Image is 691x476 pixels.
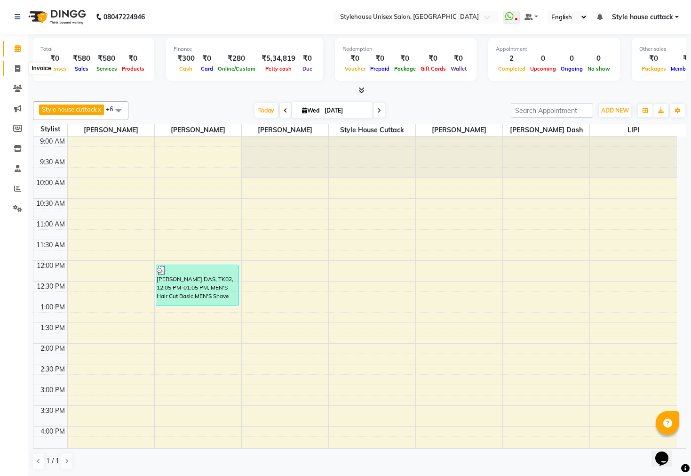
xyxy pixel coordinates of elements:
[496,45,612,53] div: Appointment
[496,53,528,64] div: 2
[639,65,668,72] span: Packages
[342,53,368,64] div: ₹0
[39,157,67,167] div: 9:30 AM
[300,65,315,72] span: Due
[40,45,147,53] div: Total
[35,178,67,188] div: 10:00 AM
[418,65,448,72] span: Gift Cards
[511,103,593,118] input: Search Appointment
[448,53,469,64] div: ₹0
[106,105,120,113] span: +6
[39,302,67,312] div: 1:00 PM
[448,65,469,72] span: Wallet
[94,65,119,72] span: Services
[612,12,673,22] span: Style house cuttack
[199,65,215,72] span: Card
[416,124,502,136] span: [PERSON_NAME]
[40,53,69,64] div: ₹0
[215,65,258,72] span: Online/Custom
[601,107,629,114] span: ADD NEW
[35,240,67,250] div: 11:30 AM
[322,104,369,118] input: 2025-09-03
[342,65,368,72] span: Voucher
[174,45,316,53] div: Finance
[329,124,415,136] span: Style house cuttack
[35,219,67,229] div: 11:00 AM
[342,45,469,53] div: Redemption
[585,65,612,72] span: No show
[39,447,67,457] div: 4:30 PM
[368,65,392,72] span: Prepaid
[254,103,278,118] span: Today
[29,63,53,74] div: Invoice
[528,53,558,64] div: 0
[585,53,612,64] div: 0
[651,438,682,467] iframe: chat widget
[528,65,558,72] span: Upcoming
[35,282,67,291] div: 12:30 PM
[97,105,101,113] a: x
[392,65,418,72] span: Package
[119,65,147,72] span: Products
[558,65,585,72] span: Ongoing
[639,53,668,64] div: ₹0
[155,124,241,136] span: [PERSON_NAME]
[39,344,67,354] div: 2:00 PM
[72,65,91,72] span: Sales
[392,53,418,64] div: ₹0
[174,53,199,64] div: ₹300
[33,124,67,134] div: Stylist
[215,53,258,64] div: ₹280
[39,385,67,395] div: 3:00 PM
[103,4,145,30] b: 08047224946
[39,406,67,416] div: 3:30 PM
[599,104,631,117] button: ADD NEW
[300,107,322,114] span: Wed
[558,53,585,64] div: 0
[39,137,67,146] div: 9:00 AM
[496,65,528,72] span: Completed
[42,105,97,113] span: Style house cuttack
[24,4,88,30] img: logo
[503,124,589,136] span: [PERSON_NAME] Dash
[35,199,67,209] div: 10:30 AM
[39,323,67,333] div: 1:30 PM
[156,265,239,306] div: [PERSON_NAME] DAS, TK02, 12:05 PM-01:05 PM, MEN'S Hair Cut Basic,MEN'S Shave
[299,53,316,64] div: ₹0
[39,364,67,374] div: 2:30 PM
[258,53,299,64] div: ₹5,34,819
[242,124,328,136] span: [PERSON_NAME]
[68,124,154,136] span: [PERSON_NAME]
[263,65,294,72] span: Petty cash
[119,53,147,64] div: ₹0
[39,427,67,436] div: 4:00 PM
[177,65,195,72] span: Cash
[418,53,448,64] div: ₹0
[94,53,119,64] div: ₹580
[46,456,59,466] span: 1 / 1
[69,53,94,64] div: ₹580
[35,261,67,271] div: 12:00 PM
[368,53,392,64] div: ₹0
[199,53,215,64] div: ₹0
[590,124,677,136] span: LIPI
